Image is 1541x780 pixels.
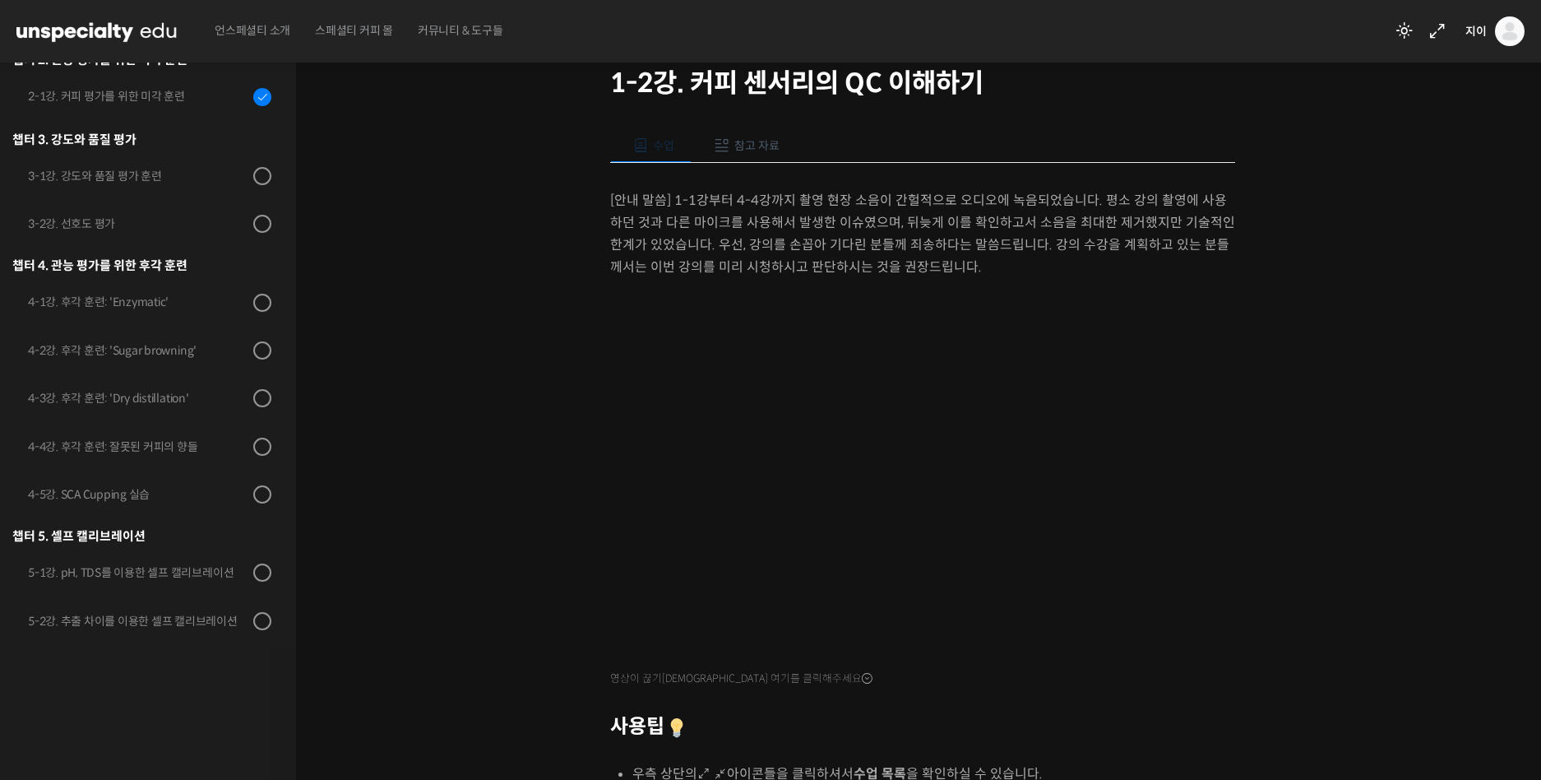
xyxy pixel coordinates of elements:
[254,546,274,559] span: 설정
[28,293,248,311] div: 4-1강. 후각 훈련: 'Enzymatic'
[734,138,780,153] span: 참고 자료
[610,714,689,739] strong: 사용팁
[653,138,674,153] span: 수업
[28,564,248,582] div: 5-1강. pH, TDS를 이용한 셀프 캘리브레이션
[150,547,170,560] span: 대화
[28,389,248,407] div: 4-3강. 후각 훈련: 'Dry distillation'
[12,254,271,276] div: 챕터 4. 관능 평가를 위한 후각 훈련
[109,522,212,563] a: 대화
[610,189,1235,278] p: [안내 말씀] 1-1강부터 4-4강까지 촬영 현장 소음이 간헐적으로 오디오에 녹음되었습니다. 평소 강의 촬영에 사용하던 것과 다른 마이크를 사용해서 발생한 이슈였으며, 뒤늦게...
[12,525,271,547] div: 챕터 5. 셀프 캘리브레이션
[212,522,316,563] a: 설정
[1465,24,1487,39] span: 지이
[610,67,1235,99] h1: 1-2강. 커피 센서리의 QC 이해하기
[52,546,62,559] span: 홈
[28,612,248,630] div: 5-2강. 추출 차이를 이용한 셀프 캘리브레이션
[28,341,248,360] div: 4-2강. 후각 훈련: 'Sugar browning'
[28,438,248,456] div: 4-4강. 후각 훈련: 잘못된 커피의 향들
[28,87,248,105] div: 2-1강. 커피 평가를 위한 미각 훈련
[28,485,248,504] div: 4-5강. SCA Cupping 실습
[610,672,872,685] span: 영상이 끊기[DEMOGRAPHIC_DATA] 여기를 클릭해주세요
[5,522,109,563] a: 홈
[28,167,248,185] div: 3-1강. 강도와 품질 평가 훈련
[12,128,271,151] div: 챕터 3. 강도와 품질 평가
[28,215,248,233] div: 3-2강. 선호도 평가
[667,718,687,738] img: 💡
